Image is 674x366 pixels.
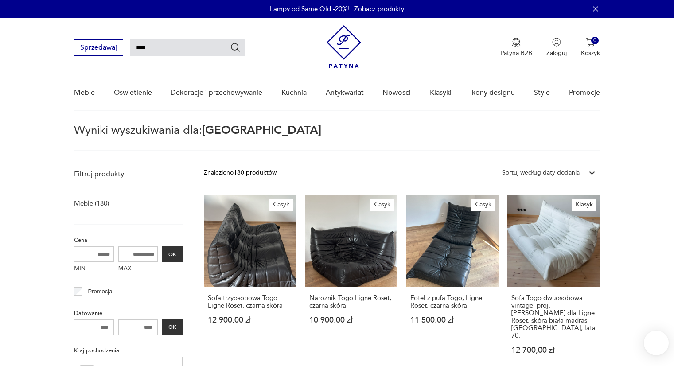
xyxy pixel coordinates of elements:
p: Promocja [88,287,113,296]
a: Oświetlenie [114,76,152,110]
h3: Sofa trzyosobowa Togo Ligne Roset, czarna skóra [208,294,292,309]
a: Antykwariat [326,76,364,110]
button: Patyna B2B [500,38,532,57]
p: 12 900,00 zł [208,316,292,324]
div: Znaleziono 180 produktów [204,168,277,178]
p: Wyniki wyszukiwania dla: [74,125,600,151]
button: Szukaj [230,42,241,53]
a: Ikona medaluPatyna B2B [500,38,532,57]
p: Cena [74,235,183,245]
a: Sprzedawaj [74,45,123,51]
h3: Fotel z pufą Togo, Ligne Roset, czarna skóra [410,294,495,309]
p: 12 700,00 zł [511,347,596,354]
label: MAX [118,262,158,276]
a: Meble [74,76,95,110]
a: Ikony designu [470,76,515,110]
h3: Sofa Togo dwuosobowa vintage, proj. [PERSON_NAME] dla Ligne Roset, skóra biała madras, [GEOGRAPHI... [511,294,596,339]
p: Patyna B2B [500,49,532,57]
a: Zobacz produkty [354,4,404,13]
button: Sprzedawaj [74,39,123,56]
p: Kraj pochodzenia [74,346,183,355]
a: Nowości [382,76,411,110]
a: Promocje [569,76,600,110]
p: 11 500,00 zł [410,316,495,324]
p: Filtruj produkty [74,169,183,179]
a: Dekoracje i przechowywanie [171,76,262,110]
p: Zaloguj [546,49,567,57]
button: 0Koszyk [581,38,600,57]
iframe: Smartsupp widget button [644,331,669,355]
img: Ikona koszyka [586,38,595,47]
button: OK [162,246,183,262]
img: Ikona medalu [512,38,521,47]
button: Zaloguj [546,38,567,57]
a: Style [534,76,550,110]
div: Sortuj według daty dodania [502,168,580,178]
label: MIN [74,262,114,276]
div: 0 [591,37,599,44]
img: Patyna - sklep z meblami i dekoracjami vintage [327,25,361,68]
img: Ikonka użytkownika [552,38,561,47]
a: Kuchnia [281,76,307,110]
span: [GEOGRAPHIC_DATA] [202,122,321,138]
a: Meble (180) [74,197,109,210]
a: Klasyki [430,76,452,110]
p: Datowanie [74,308,183,318]
p: 10 900,00 zł [309,316,393,324]
button: OK [162,319,183,335]
p: Koszyk [581,49,600,57]
p: Lampy od Same Old -20%! [270,4,350,13]
h3: Narożnik Togo Ligne Roset, czarna skóra [309,294,393,309]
